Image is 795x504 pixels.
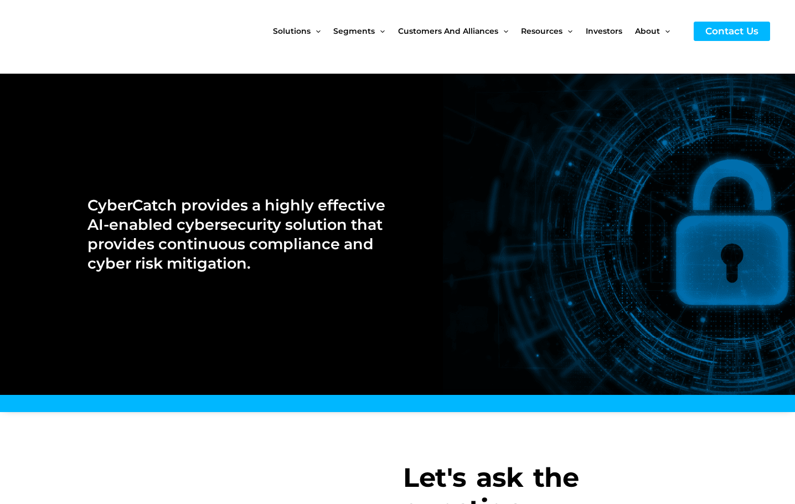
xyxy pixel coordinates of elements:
span: Resources [521,8,562,54]
a: Contact Us [694,22,770,41]
span: Menu Toggle [375,8,385,54]
span: Solutions [273,8,311,54]
span: Investors [586,8,622,54]
span: Menu Toggle [498,8,508,54]
a: Investors [586,8,635,54]
span: Menu Toggle [562,8,572,54]
span: Menu Toggle [311,8,321,54]
h2: CyberCatch provides a highly effective AI-enabled cybersecurity solution that provides continuous... [87,196,385,273]
span: Menu Toggle [660,8,670,54]
img: CyberCatch [19,8,152,54]
span: Segments [333,8,375,54]
span: About [635,8,660,54]
span: Customers and Alliances [398,8,498,54]
nav: Site Navigation: New Main Menu [273,8,683,54]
